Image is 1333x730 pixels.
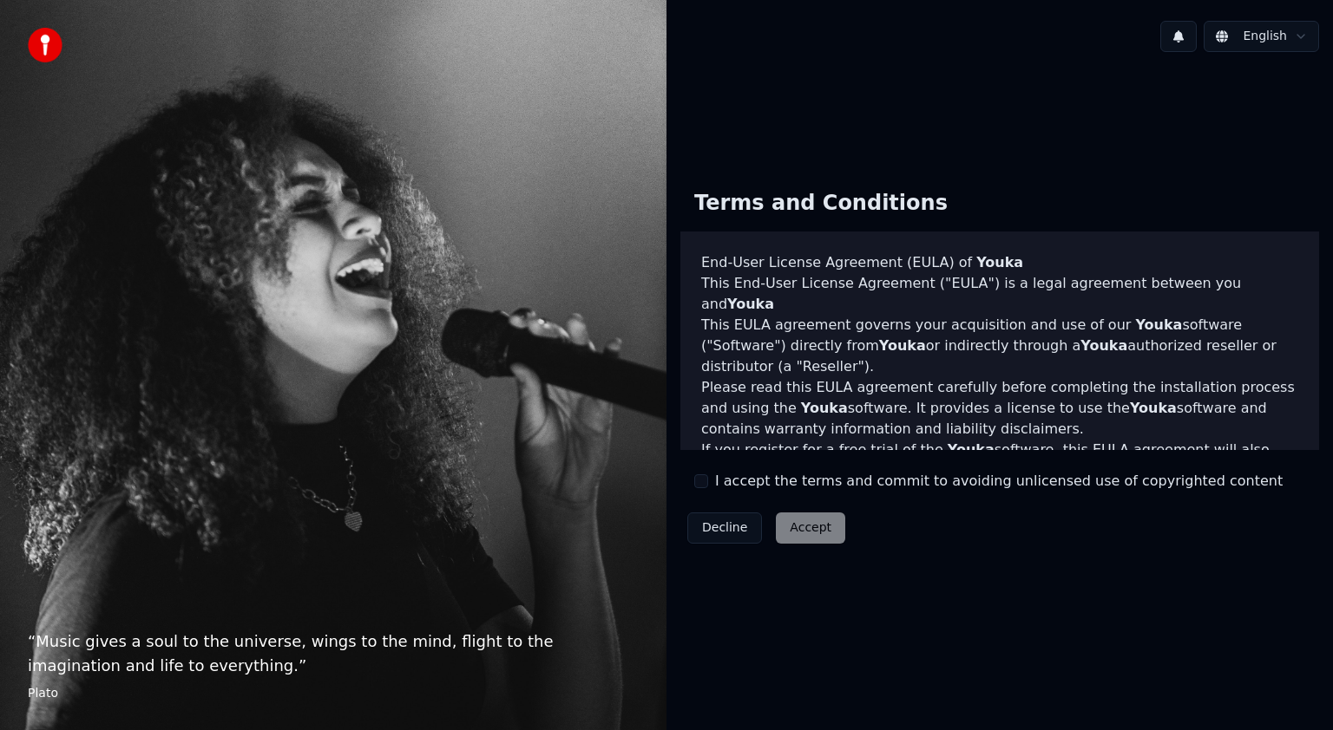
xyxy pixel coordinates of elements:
[701,440,1298,523] p: If you register for a free trial of the software, this EULA agreement will also govern that trial...
[28,629,639,678] p: “ Music gives a soul to the universe, wings to the mind, flight to the imagination and life to ev...
[976,254,1023,270] span: Youka
[1135,316,1182,333] span: Youka
[701,377,1298,440] p: Please read this EULA agreement carefully before completing the installation process and using th...
[701,315,1298,377] p: This EULA agreement governs your acquisition and use of our software ("Software") directly from o...
[680,176,962,231] div: Terms and Conditions
[701,273,1298,315] p: This End-User License Agreement ("EULA") is a legal agreement between you and
[701,252,1298,273] h3: End-User License Agreement (EULA) of
[28,28,62,62] img: youka
[948,441,995,458] span: Youka
[1080,337,1127,354] span: Youka
[28,685,639,702] footer: Plato
[801,400,848,416] span: Youka
[687,512,762,544] button: Decline
[879,337,926,354] span: Youka
[715,471,1283,492] label: I accept the terms and commit to avoiding unlicensed use of copyrighted content
[1130,400,1177,416] span: Youka
[727,296,774,312] span: Youka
